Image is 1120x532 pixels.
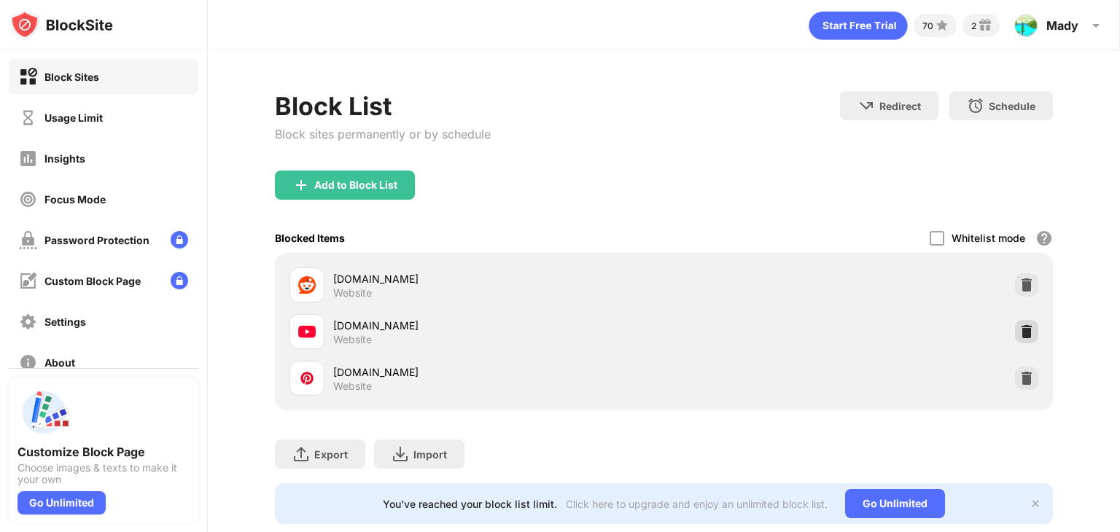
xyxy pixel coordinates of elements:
img: customize-block-page-off.svg [19,272,37,290]
div: Export [314,448,348,461]
div: Schedule [989,100,1035,112]
img: lock-menu.svg [171,231,188,249]
div: Website [333,286,372,300]
div: Blocked Items [275,232,345,244]
div: Go Unlimited [17,491,106,515]
img: points-small.svg [933,17,951,34]
div: Focus Mode [44,193,106,206]
img: password-protection-off.svg [19,231,37,249]
div: Choose images & texts to make it your own [17,462,190,485]
img: favicons [298,323,316,340]
div: Password Protection [44,234,149,246]
div: Block Sites [44,71,99,83]
img: about-off.svg [19,353,37,372]
img: reward-small.svg [976,17,994,34]
div: Website [333,380,372,393]
img: favicons [298,276,316,294]
div: Usage Limit [44,112,103,124]
div: animation [809,11,908,40]
img: settings-off.svg [19,313,37,331]
img: push-custom-page.svg [17,386,70,439]
div: [DOMAIN_NAME] [333,364,664,380]
img: lock-menu.svg [171,272,188,289]
div: Add to Block List [314,179,397,191]
div: Mady [1046,18,1078,33]
div: Whitelist mode [952,232,1025,244]
div: Redirect [879,100,921,112]
div: 2 [971,20,976,31]
img: favicons [298,369,316,387]
img: AAcHTtcygzyt_H2SbG7ZY-ccjDEsfjYpCyIRGocUp6-0caMVKw=s96-c [1014,14,1038,37]
div: Insights [44,152,85,165]
div: Settings [44,316,86,328]
div: Go Unlimited [845,489,945,518]
div: Click here to upgrade and enjoy an unlimited block list. [566,498,828,510]
div: [DOMAIN_NAME] [333,318,664,333]
img: x-button.svg [1030,498,1041,509]
div: 70 [922,20,933,31]
div: Custom Block Page [44,275,141,287]
div: Website [333,333,372,346]
img: focus-off.svg [19,190,37,208]
div: You’ve reached your block list limit. [383,498,557,510]
img: time-usage-off.svg [19,109,37,127]
div: Import [413,448,447,461]
img: logo-blocksite.svg [10,10,113,39]
img: insights-off.svg [19,149,37,168]
div: [DOMAIN_NAME] [333,271,664,286]
div: About [44,356,75,369]
div: Customize Block Page [17,445,190,459]
div: Block List [275,91,491,121]
div: Block sites permanently or by schedule [275,127,491,141]
img: block-on.svg [19,68,37,86]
